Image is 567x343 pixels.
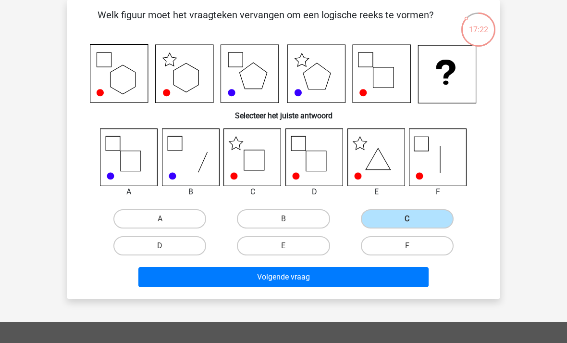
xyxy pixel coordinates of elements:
div: F [402,186,474,198]
button: Volgende vraag [138,267,429,287]
div: 17:22 [460,12,496,36]
div: E [340,186,413,198]
div: B [155,186,227,198]
label: F [361,236,454,255]
label: B [237,209,330,229]
label: C [361,209,454,229]
div: D [278,186,351,198]
h6: Selecteer het juiste antwoord [82,103,485,120]
label: D [113,236,206,255]
label: A [113,209,206,229]
label: E [237,236,330,255]
div: C [216,186,289,198]
p: Welk figuur moet het vraagteken vervangen om een logische reeks te vormen? [82,8,449,37]
div: A [93,186,165,198]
